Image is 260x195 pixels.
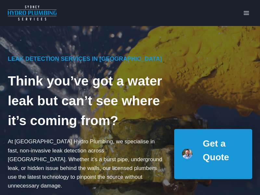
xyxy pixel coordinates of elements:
h1: Think you’ve got a water leak but can’t see where it’s coming from? [8,71,164,131]
img: Sydney Hydro Plumbing Logo [8,6,57,20]
h2: Get a Quote [203,137,244,164]
p: At [GEOGRAPHIC_DATA] Hydro Plumbing, we specialise in fast, non-invasive leak detection across [G... [8,137,164,190]
h6: Leak Detection Services in [GEOGRAPHIC_DATA] [8,55,164,63]
button: Open menu [240,8,252,18]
